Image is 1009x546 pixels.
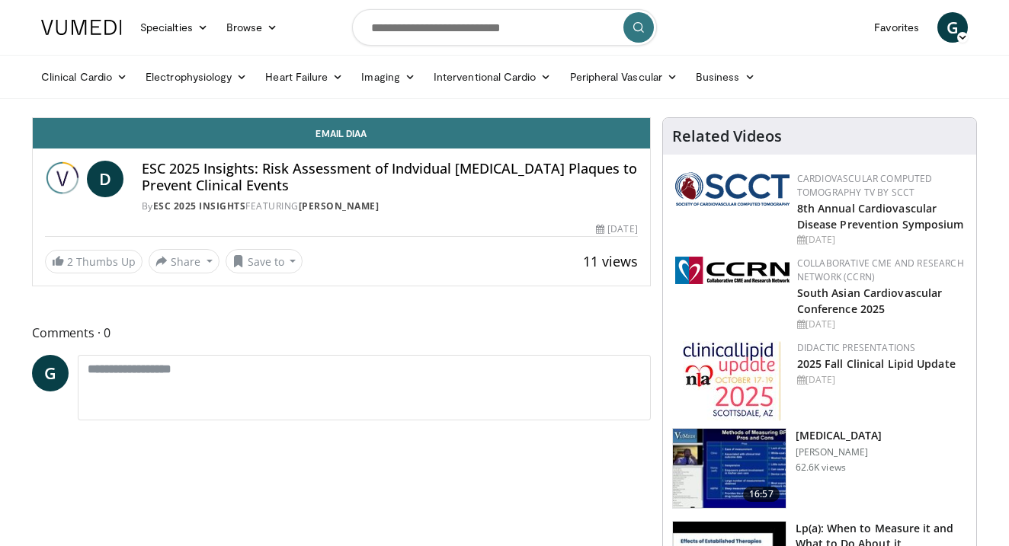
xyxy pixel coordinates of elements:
[796,446,882,458] p: [PERSON_NAME]
[797,257,964,283] a: Collaborative CME and Research Network (CCRN)
[797,201,964,231] a: 8th Annual Cardiovascular Disease Prevention Symposium
[797,373,964,387] div: [DATE]
[32,323,651,343] span: Comments 0
[32,355,69,391] a: G
[142,161,638,193] h4: ESC 2025 Insights: Risk Assessment of Indvidual [MEDICAL_DATA] Plaques to Prevent Clinical Events
[352,62,424,92] a: Imaging
[743,487,780,502] span: 16:57
[424,62,561,92] a: Interventional Cardio
[797,172,933,199] a: Cardiovascular Computed Tomography TV by SCCT
[153,200,246,212] a: ESC 2025 Insights
[796,428,882,443] h3: [MEDICAL_DATA]
[256,62,352,92] a: Heart Failure
[87,161,123,197] a: D
[937,12,968,43] a: G
[45,161,81,197] img: ESC 2025 Insights
[583,252,638,270] span: 11 views
[299,200,380,212] a: [PERSON_NAME]
[67,254,73,269] span: 2
[142,200,638,213] div: By FEATURING
[683,341,781,421] img: d65bce67-f81a-47c5-b47d-7b8806b59ca8.jpg.150x105_q85_autocrop_double_scale_upscale_version-0.2.jpg
[796,461,846,474] p: 62.6K views
[33,118,650,148] a: Email Diaa
[797,233,964,247] div: [DATE]
[797,318,964,331] div: [DATE]
[41,20,122,35] img: VuMedi Logo
[687,62,764,92] a: Business
[675,172,790,206] img: 51a70120-4f25-49cc-93a4-67582377e75f.png.150x105_q85_autocrop_double_scale_upscale_version-0.2.png
[226,249,303,273] button: Save to
[673,429,786,508] img: a92b9a22-396b-4790-a2bb-5028b5f4e720.150x105_q85_crop-smart_upscale.jpg
[352,9,657,46] input: Search topics, interventions
[131,12,217,43] a: Specialties
[672,127,782,145] h4: Related Videos
[149,249,219,273] button: Share
[596,222,637,236] div: [DATE]
[675,257,790,284] img: a04ee3ba-8487-4636-b0fb-5e8d268f3737.png.150x105_q85_autocrop_double_scale_upscale_version-0.2.png
[672,428,967,509] a: 16:57 [MEDICAL_DATA] [PERSON_NAME] 62.6K views
[797,286,943,316] a: South Asian Cardiovascular Conference 2025
[865,12,928,43] a: Favorites
[32,62,136,92] a: Clinical Cardio
[797,341,964,355] div: Didactic Presentations
[136,62,256,92] a: Electrophysiology
[217,12,287,43] a: Browse
[797,356,956,371] a: 2025 Fall Clinical Lipid Update
[561,62,687,92] a: Peripheral Vascular
[45,250,143,273] a: 2 Thumbs Up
